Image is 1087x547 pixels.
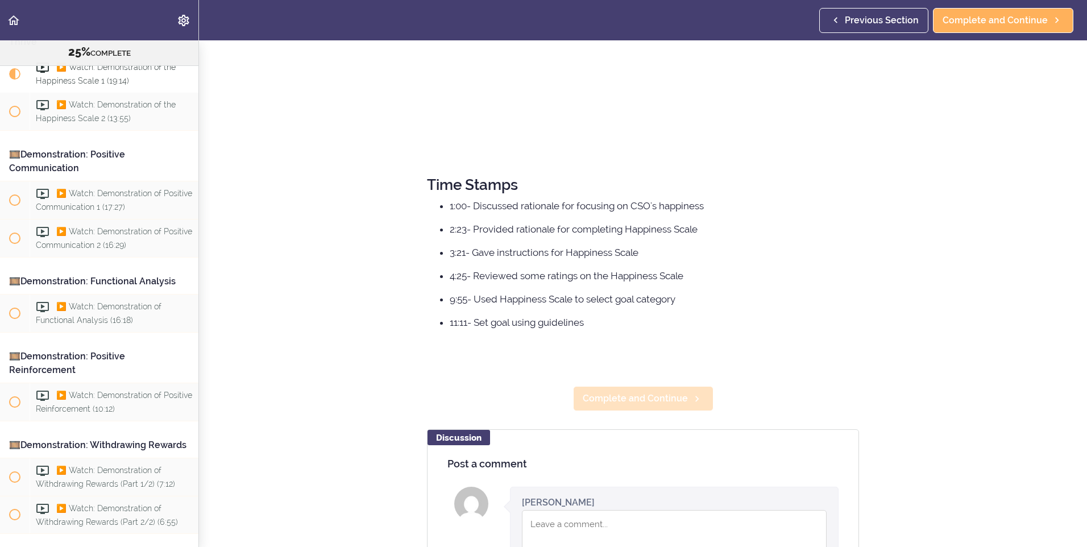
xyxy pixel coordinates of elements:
[450,268,859,283] li: 4:25- Reviewed some ratings on the Happiness Scale
[450,222,859,237] li: 2:23- Provided rationale for completing Happiness Scale
[522,496,595,509] div: [PERSON_NAME]
[583,392,688,405] span: Complete and Continue
[447,458,839,470] h4: Post a comment
[177,14,190,27] svg: Settings Menu
[450,245,859,260] li: 3:21- Gave instructions for Happiness Scale
[454,487,488,521] img: Wynisha Holmes
[7,14,20,27] svg: Back to course curriculum
[845,14,919,27] span: Previous Section
[428,430,490,445] div: Discussion
[427,177,859,193] h2: Time Stamps
[68,45,90,59] span: 25%
[36,227,192,249] span: ▶️ Watch: Demonstration of Positive Communication 2 (16:29)
[933,8,1073,33] a: Complete and Continue
[36,504,178,526] span: ▶️ Watch: Demonstration of Withdrawing Rewards (Part 2/2) (6:55)
[450,198,859,213] li: 1:00- Discussed rationale for focusing on CSO's happiness
[36,391,192,413] span: ▶️ Watch: Demonstration of Positive Reinforcement (10:12)
[450,315,859,330] li: 11:11- Set goal using guidelines
[36,100,176,122] span: ▶️ Watch: Demonstration of the Happiness Scale 2 (13:55)
[819,8,928,33] a: Previous Section
[36,466,175,488] span: ▶️ Watch: Demonstration of Withdrawing Rewards (Part 1/2) (7:12)
[14,45,184,60] div: COMPLETE
[450,292,859,306] li: 9:55- Used Happiness Scale to select goal category
[943,14,1048,27] span: Complete and Continue
[36,189,192,211] span: ▶️ Watch: Demonstration of Positive Communication 1 (17:27)
[573,386,713,411] a: Complete and Continue
[36,302,161,324] span: ▶️ Watch: Demonstration of Functional Analysis (16:18)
